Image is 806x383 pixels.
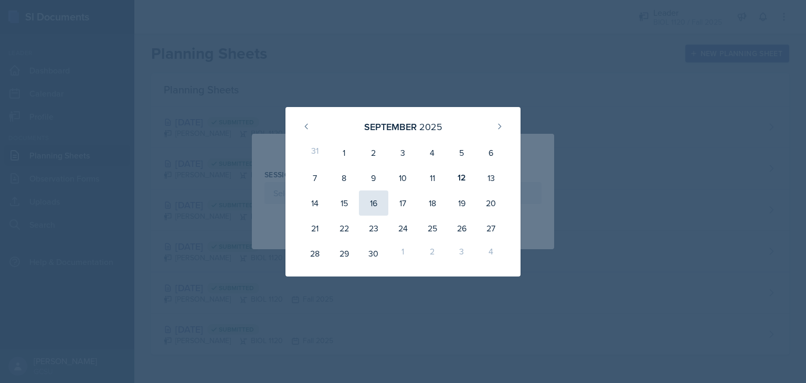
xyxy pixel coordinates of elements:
div: 3 [447,241,476,266]
div: 25 [418,216,447,241]
div: 18 [418,190,447,216]
div: 31 [300,140,330,165]
div: 11 [418,165,447,190]
div: 3 [388,140,418,165]
div: 1 [388,241,418,266]
div: 9 [359,165,388,190]
div: 1 [330,140,359,165]
div: 12 [447,165,476,190]
div: 23 [359,216,388,241]
div: 26 [447,216,476,241]
div: 2 [359,140,388,165]
div: 5 [447,140,476,165]
div: 22 [330,216,359,241]
div: 2 [418,241,447,266]
div: 16 [359,190,388,216]
div: 10 [388,165,418,190]
div: 20 [476,190,506,216]
div: 13 [476,165,506,190]
div: 8 [330,165,359,190]
div: 7 [300,165,330,190]
div: 2025 [419,120,442,134]
div: 30 [359,241,388,266]
div: 29 [330,241,359,266]
div: 19 [447,190,476,216]
div: 27 [476,216,506,241]
div: 4 [476,241,506,266]
div: 4 [418,140,447,165]
div: 15 [330,190,359,216]
div: 14 [300,190,330,216]
div: 24 [388,216,418,241]
div: 21 [300,216,330,241]
div: September [364,120,417,134]
div: 6 [476,140,506,165]
div: 17 [388,190,418,216]
div: 28 [300,241,330,266]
